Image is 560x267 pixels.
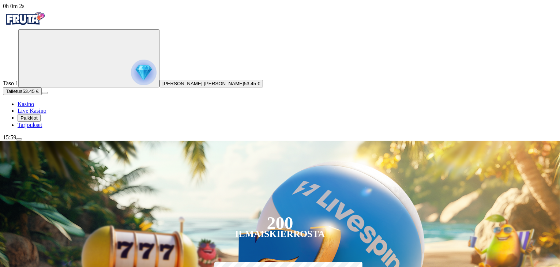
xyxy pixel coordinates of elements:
[18,114,41,122] button: reward iconPalkkiot
[18,122,42,128] span: Tarjoukset
[3,23,47,29] a: Fruta
[244,81,260,86] span: 53.45 €
[267,219,293,227] div: 200
[235,230,325,238] div: Ilmaiskierrosta
[18,108,46,114] span: Live Kasino
[3,134,16,140] span: 15:59
[20,115,38,121] span: Palkkiot
[162,81,244,86] span: [PERSON_NAME] [PERSON_NAME]
[6,89,22,94] span: Talletus
[18,108,46,114] a: poker-chip iconLive Kasino
[18,29,159,87] button: reward progress
[3,10,47,28] img: Fruta
[42,92,48,94] button: menu
[22,89,38,94] span: 53.45 €
[3,10,557,128] nav: Primary
[3,87,42,95] button: Talletusplus icon53.45 €
[3,80,18,86] span: Taso 1
[18,122,42,128] a: gift-inverted iconTarjoukset
[16,138,22,140] button: menu
[3,3,25,9] span: user session time
[159,80,263,87] button: [PERSON_NAME] [PERSON_NAME]53.45 €
[18,101,34,107] a: diamond iconKasino
[131,60,157,85] img: reward progress
[18,101,34,107] span: Kasino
